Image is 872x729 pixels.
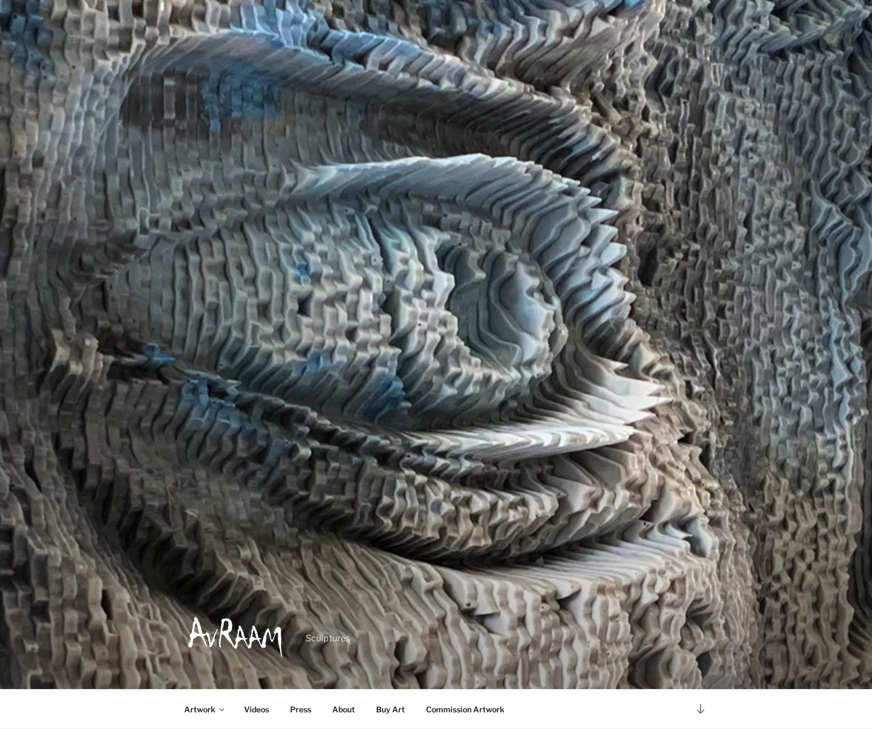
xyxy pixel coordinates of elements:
[174,696,232,723] a: Artwork
[322,696,364,723] a: About
[366,696,414,723] a: Buy Art
[416,696,514,723] a: Commission Artwork
[280,696,321,723] a: Press
[174,696,698,723] nav: Top Menu
[306,632,350,645] p: Sculptures
[234,696,278,723] a: Videos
